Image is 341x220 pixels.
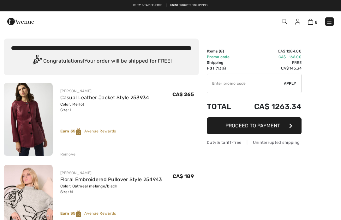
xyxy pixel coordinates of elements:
td: Total [207,96,239,117]
img: Reward-Logo.svg [76,211,81,217]
a: Floral Embroidered Pullover Style 254943 [60,176,162,182]
div: [PERSON_NAME] [60,170,162,176]
td: CA$ 1284.00 [239,48,302,54]
img: Shopping Bag [308,19,313,25]
a: 8 [308,18,318,25]
span: CA$ 189 [173,173,194,179]
img: Congratulation2.svg [31,55,43,68]
img: Reward-Logo.svg [76,128,81,135]
span: 8 [220,49,223,53]
div: Avenue Rewards [60,128,199,135]
td: HST (13%) [207,65,239,71]
div: Avenue Rewards [60,211,199,217]
div: Color: Oatmeal melange/black Size: M [60,183,162,195]
div: [PERSON_NAME] [60,88,149,94]
strong: Earn 35 [60,211,85,216]
a: Casual Leather Jacket Style 253934 [60,95,149,101]
span: CA$ 265 [172,91,194,97]
a: 1ère Avenue [7,18,34,24]
button: Proceed to Payment [207,117,302,134]
input: Promo code [207,74,284,93]
td: Promo code [207,54,239,60]
td: Items ( ) [207,48,239,54]
td: Free [239,60,302,65]
img: 1ère Avenue [7,15,34,28]
img: My Info [295,19,300,25]
div: Remove [60,151,76,157]
td: CA$ 145.34 [239,65,302,71]
span: Apply [284,81,296,86]
td: CA$ 1263.34 [239,96,302,117]
strong: Earn 35 [60,129,85,133]
span: 8 [315,20,318,25]
img: Casual Leather Jacket Style 253934 [4,83,53,156]
div: Color: Merlot Size: L [60,101,149,113]
span: Proceed to Payment [225,123,280,129]
div: Congratulations! Your order will be shipped for FREE! [11,55,191,68]
td: Shipping [207,60,239,65]
td: CA$ -166.00 [239,54,302,60]
img: Menu [326,19,332,25]
img: Search [282,19,287,24]
div: Duty & tariff-free | Uninterrupted shipping [207,139,302,145]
